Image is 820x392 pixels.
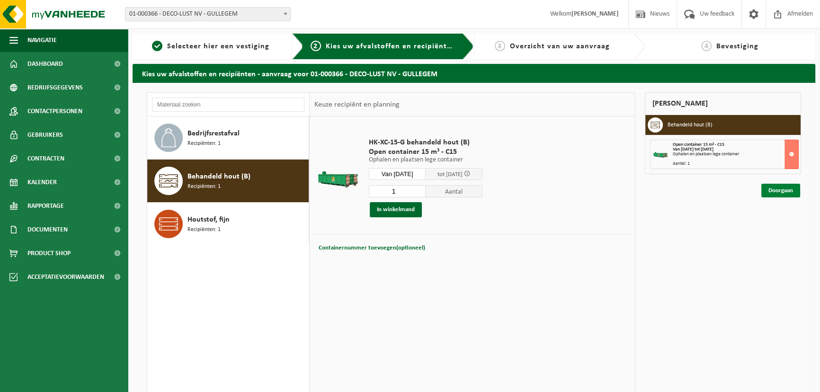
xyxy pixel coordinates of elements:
span: Dashboard [27,52,63,76]
button: In winkelmand [370,202,422,217]
div: Ophalen en plaatsen lege container [673,152,799,157]
button: Houtstof, fijn Recipiënten: 1 [147,203,309,245]
span: Documenten [27,218,68,241]
button: Behandeld hout (B) Recipiënten: 1 [147,160,309,203]
h3: Behandeld hout (B) [668,117,713,133]
span: Kalender [27,170,57,194]
span: 01-000366 - DECO-LUST NV - GULLEGEM [125,7,291,21]
span: Behandeld hout (B) [187,171,250,182]
span: Bedrijfsgegevens [27,76,83,99]
strong: [PERSON_NAME] [571,10,619,18]
span: Houtstof, fijn [187,214,230,225]
span: 4 [701,41,712,51]
span: 1 [152,41,162,51]
span: 2 [311,41,321,51]
span: Recipiënten: 1 [187,225,221,234]
span: Overzicht van uw aanvraag [510,43,610,50]
span: Contracten [27,147,64,170]
span: Open container 15 m³ - C15 [369,147,482,157]
span: Kies uw afvalstoffen en recipiënten [326,43,456,50]
span: HK-XC-15-G behandeld hout (B) [369,138,482,147]
span: Recipiënten: 1 [187,139,221,148]
div: [PERSON_NAME] [645,92,802,115]
div: Aantal: 1 [673,161,799,166]
div: Keuze recipiënt en planning [310,93,404,116]
button: Bedrijfsrestafval Recipiënten: 1 [147,116,309,160]
input: Selecteer datum [369,168,426,180]
span: Open container 15 m³ - C15 [673,142,724,147]
span: Bevestiging [716,43,758,50]
strong: Van [DATE] tot [DATE] [673,147,713,152]
span: Selecteer hier een vestiging [167,43,269,50]
a: 1Selecteer hier een vestiging [137,41,285,52]
span: Contactpersonen [27,99,82,123]
span: Navigatie [27,28,57,52]
a: Doorgaan [761,184,800,197]
span: Aantal [426,185,482,197]
button: Containernummer toevoegen(optioneel) [318,241,426,255]
span: Product Shop [27,241,71,265]
span: Recipiënten: 1 [187,182,221,191]
span: 01-000366 - DECO-LUST NV - GULLEGEM [125,8,290,21]
input: Materiaal zoeken [152,98,304,112]
span: Rapportage [27,194,64,218]
span: Containernummer toevoegen(optioneel) [319,245,425,251]
span: tot [DATE] [437,171,463,178]
span: Acceptatievoorwaarden [27,265,104,289]
span: Bedrijfsrestafval [187,128,240,139]
span: Gebruikers [27,123,63,147]
span: 3 [495,41,505,51]
p: Ophalen en plaatsen lege container [369,157,482,163]
h2: Kies uw afvalstoffen en recipiënten - aanvraag voor 01-000366 - DECO-LUST NV - GULLEGEM [133,64,815,82]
